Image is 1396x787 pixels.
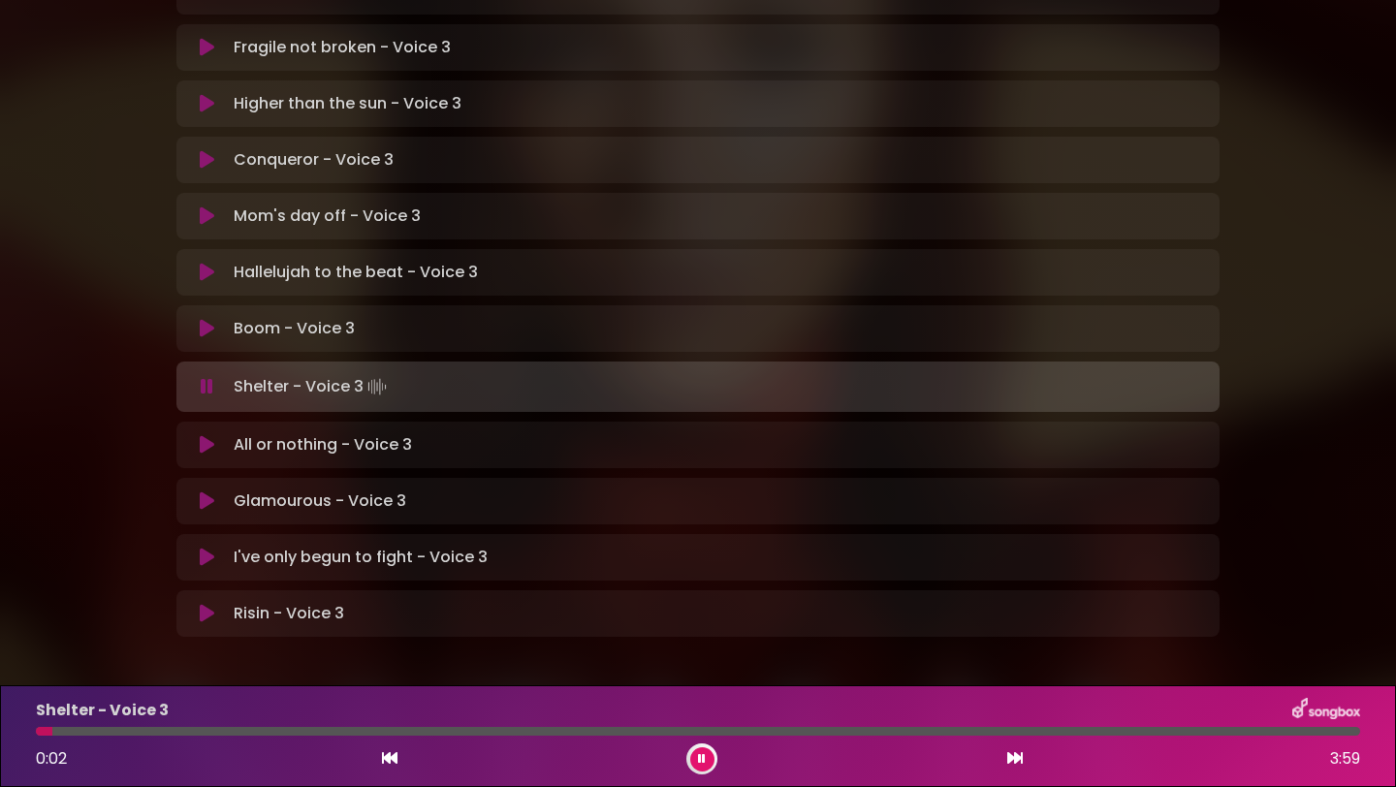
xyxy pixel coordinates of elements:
p: I've only begun to fight - Voice 3 [234,546,488,569]
p: Shelter - Voice 3 [36,699,169,722]
p: Glamourous - Voice 3 [234,489,406,513]
p: Boom - Voice 3 [234,317,355,340]
img: songbox-logo-white.png [1292,698,1360,723]
img: waveform4.gif [364,373,391,400]
p: Mom's day off - Voice 3 [234,205,421,228]
p: Shelter - Voice 3 [234,373,391,400]
p: Conqueror - Voice 3 [234,148,394,172]
p: All or nothing - Voice 3 [234,433,412,456]
p: Hallelujah to the beat - Voice 3 [234,261,478,284]
p: Fragile not broken - Voice 3 [234,36,451,59]
p: Higher than the sun - Voice 3 [234,92,461,115]
p: Risin - Voice 3 [234,602,344,625]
